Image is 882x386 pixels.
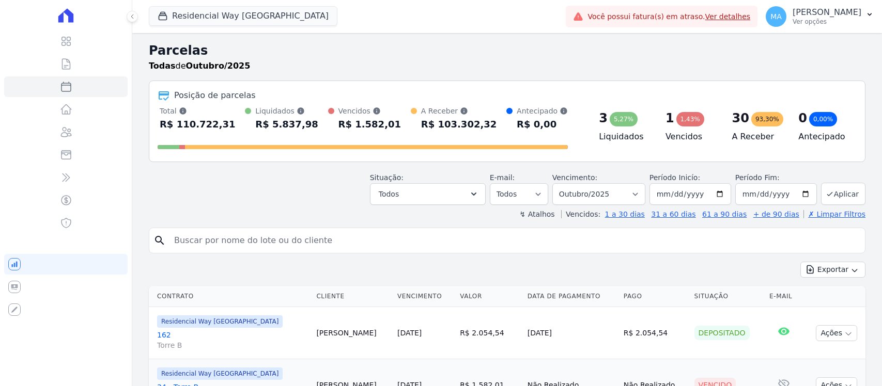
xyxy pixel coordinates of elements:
th: Situação [690,286,766,307]
span: Você possui fatura(s) em atraso. [587,11,750,22]
div: A Receber [421,106,497,116]
div: 0,00% [809,112,837,126]
div: Vencidos [338,106,401,116]
div: Posição de parcelas [174,89,256,102]
td: [DATE] [523,307,620,359]
th: E-mail [765,286,802,307]
label: E-mail: [490,173,515,182]
button: Aplicar [821,183,865,205]
h4: A Receber [732,131,782,143]
button: MA [PERSON_NAME] Ver opções [757,2,882,31]
p: Ver opções [793,18,861,26]
td: R$ 2.054,54 [456,307,523,359]
button: Residencial Way [GEOGRAPHIC_DATA] [149,6,337,26]
i: search [153,234,166,247]
span: Todos [379,188,399,200]
th: Valor [456,286,523,307]
input: Buscar por nome do lote ou do cliente [168,230,861,251]
a: + de 90 dias [753,210,799,218]
strong: Todas [149,61,176,71]
th: Cliente [312,286,393,307]
button: Exportar [800,262,865,278]
td: [PERSON_NAME] [312,307,393,359]
div: R$ 110.722,31 [160,116,236,133]
div: Liquidados [255,106,318,116]
div: 30 [732,110,749,126]
th: Pago [620,286,690,307]
a: Ver detalhes [705,12,751,21]
label: Vencimento: [552,173,597,182]
label: Período Inicío: [649,173,700,182]
label: Período Fim: [735,172,817,183]
th: Contrato [149,286,312,307]
span: MA [770,13,782,20]
td: R$ 2.054,54 [620,307,690,359]
span: Residencial Way [GEOGRAPHIC_DATA] [157,315,283,328]
button: Todos [370,183,486,205]
div: R$ 103.302,32 [421,116,497,133]
div: Total [160,106,236,116]
div: R$ 5.837,98 [255,116,318,133]
div: Antecipado [517,106,568,116]
a: 1 a 30 dias [605,210,645,218]
span: Torre B [157,340,308,350]
strong: Outubro/2025 [186,61,251,71]
div: 1 [666,110,674,126]
h4: Liquidados [599,131,649,143]
div: 93,30% [751,112,783,126]
div: 3 [599,110,608,126]
h4: Vencidos [666,131,716,143]
h4: Antecipado [798,131,848,143]
div: R$ 1.582,01 [338,116,401,133]
div: 1,43% [676,112,704,126]
th: Data de Pagamento [523,286,620,307]
div: R$ 0,00 [517,116,568,133]
span: Residencial Way [GEOGRAPHIC_DATA] [157,367,283,380]
div: Depositado [694,326,750,340]
label: ↯ Atalhos [519,210,554,218]
label: Situação: [370,173,404,182]
h2: Parcelas [149,41,865,60]
a: 61 a 90 dias [702,210,747,218]
a: 162Torre B [157,330,308,350]
div: 0 [798,110,807,126]
button: Ações [816,325,857,341]
div: 5,27% [610,112,638,126]
a: ✗ Limpar Filtros [803,210,865,218]
label: Vencidos: [561,210,600,218]
a: 31 a 60 dias [651,210,695,218]
p: de [149,60,250,72]
p: [PERSON_NAME] [793,7,861,18]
